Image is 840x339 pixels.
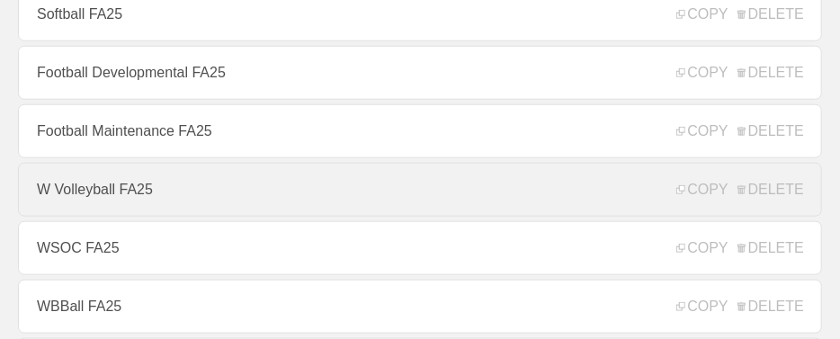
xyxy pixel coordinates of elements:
[676,6,728,22] span: COPY
[676,299,728,315] span: COPY
[676,182,728,198] span: COPY
[676,123,728,139] span: COPY
[737,123,804,139] span: DELETE
[18,221,822,275] a: WSOC FA25
[737,299,804,315] span: DELETE
[737,240,804,256] span: DELETE
[18,46,822,100] a: Football Developmental FA25
[737,6,804,22] span: DELETE
[737,65,804,81] span: DELETE
[18,280,822,334] a: WBBall FA25
[18,163,822,217] a: W Volleyball FA25
[676,240,728,256] span: COPY
[676,65,728,81] span: COPY
[750,253,840,339] iframe: Chat Widget
[737,182,804,198] span: DELETE
[18,104,822,158] a: Football Maintenance FA25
